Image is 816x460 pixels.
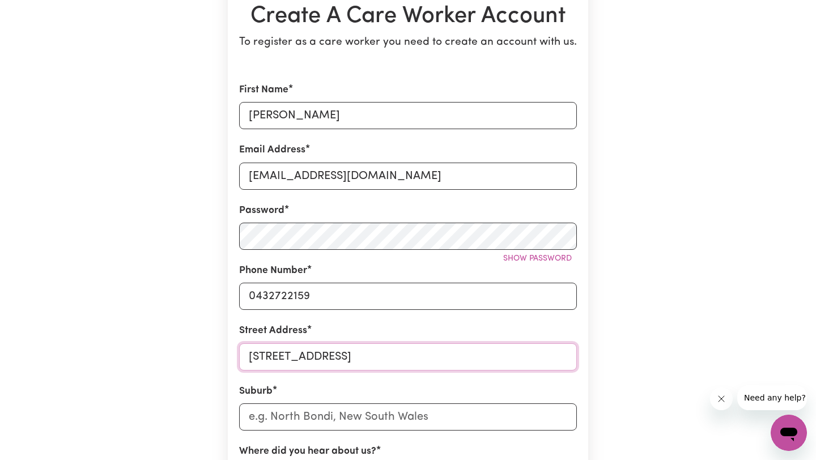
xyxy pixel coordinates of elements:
[503,254,572,263] span: Show password
[771,415,807,451] iframe: Button to launch messaging window
[239,263,307,278] label: Phone Number
[239,163,577,190] input: e.g. daniela.d88@gmail.com
[239,444,376,459] label: Where did you hear about us?
[239,403,577,431] input: e.g. North Bondi, New South Wales
[710,387,733,410] iframe: Close message
[239,203,284,218] label: Password
[239,283,577,310] input: e.g. 0412 345 678
[239,83,288,97] label: First Name
[239,35,577,51] p: To register as a care worker you need to create an account with us.
[239,143,305,157] label: Email Address
[239,343,577,370] input: e.g. 221B Victoria St
[239,323,307,338] label: Street Address
[239,384,273,399] label: Suburb
[737,385,807,410] iframe: Message from company
[239,102,577,129] input: e.g. Daniela
[498,250,577,267] button: Show password
[239,3,577,30] h1: Create A Care Worker Account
